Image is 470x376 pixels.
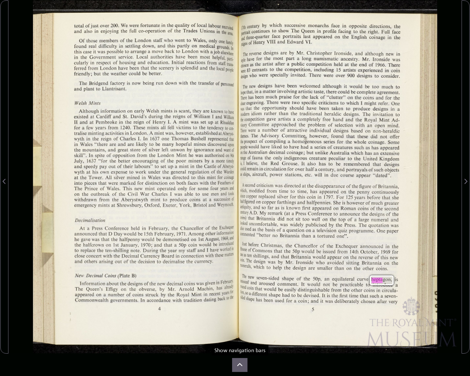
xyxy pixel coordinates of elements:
[266,94,279,99] span: much
[228,32,232,35] span: area
[250,64,252,66] span: as
[151,66,155,70] span: the
[376,95,382,100] span: and
[79,38,83,43] span: Of
[273,56,285,61] span: most
[359,62,365,66] span: end
[165,80,179,85] span: down
[222,26,232,29] span: TeCruited
[387,35,390,39] span: in
[143,81,164,86] span: being
[375,74,377,78] span: to
[138,59,149,65] span: and
[98,50,104,54] span: was
[391,101,402,106] span: One
[289,51,293,55] span: by
[212,56,224,60] span: helpful,
[217,67,223,70] span: local
[357,90,383,95] span: complete
[345,63,347,66] span: at
[100,23,113,29] span: over
[334,61,348,66] span: held
[323,73,331,77] span: were
[307,105,322,110] span: have
[118,65,134,70] span: have
[263,51,290,56] span: designs
[259,73,266,77] span: were
[340,101,343,105] span: to
[111,23,117,27] span: 200.
[242,31,249,33] span: ortrﬂlt
[249,73,255,77] span: who
[83,50,90,54] span: case
[293,94,304,99] span: for
[129,23,137,28] span: were
[243,53,247,55] span: The
[241,59,246,61] span: style
[176,54,191,59] span: have
[382,84,394,89] span: much
[347,73,353,77] span: 900
[377,90,415,95] span: agreement.
[351,62,355,66] span: the
[86,23,93,28] span: of
[272,30,275,34] span: to
[243,85,246,88] span: The
[156,81,161,85] span: run
[314,55,336,61] span: numismatic
[319,100,336,105] span: criticisms
[298,88,311,94] span: artistic
[198,80,229,85] span: transfer
[200,66,205,70] span: and
[227,58,233,60] span: parti-
[119,44,122,47] span: in
[102,72,107,76] span: the
[151,54,171,59] span: authorities
[217,29,219,33] span: in
[264,57,269,61] span: the
[355,95,359,99] span: the
[276,67,281,71] span: the
[248,95,252,99] span: has
[107,49,132,54] span: possible
[331,23,348,28] span: face
[168,28,175,33] span: of
[241,92,246,94] span: hope
[241,43,248,45] span: reigns
[267,39,286,44] span: VIII
[334,51,351,56] span: Ironside,
[365,101,384,106] span: might
[281,51,285,55] span: are
[277,39,289,44] span: and
[95,29,97,33] span: in
[102,86,173,91] span: Llantrisant.
[158,44,163,48] span: and
[358,68,398,73] span: experienced
[167,23,172,27] span: the
[292,101,297,105] span: two
[217,44,232,48] span: grounds]?1
[376,63,383,67] span: 1966.
[309,72,330,77] span: There
[272,33,287,39] span: lace
[84,28,98,33] span: also
[141,65,157,70] span: that
[200,28,213,33] span: Unions
[313,34,342,39] span: appeared
[308,22,327,28] span: monarchs
[131,50,162,55] span: arrange
[350,83,366,88] span: would
[216,81,218,85] span: of
[162,23,164,26] span: in
[210,50,225,55] span: ajob
[176,50,179,53] span: to
[270,72,286,78] span: specially
[187,39,189,42] span: to
[327,94,343,100] span: “clutter”
[129,70,145,76] span: could
[396,85,399,89] span: to
[74,71,90,77] span: friendly;
[247,90,253,93] span: that,
[323,84,340,89] span: although
[335,35,338,39] span: on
